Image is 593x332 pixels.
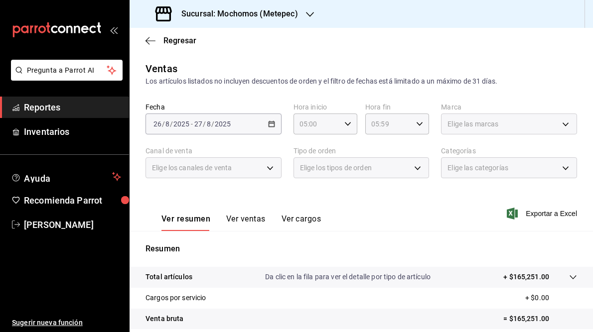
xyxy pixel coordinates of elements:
label: Hora inicio [294,104,357,111]
h3: Sucursal: Mochomos (Metepec) [173,8,298,20]
label: Hora fin [365,104,429,111]
button: Ver cargos [282,214,321,231]
p: Cargos por servicio [146,293,206,303]
span: / [162,120,165,128]
p: + $165,251.00 [503,272,549,282]
input: -- [165,120,170,128]
span: Elige los canales de venta [152,163,232,173]
label: Tipo de orden [294,147,430,154]
button: Regresar [146,36,196,45]
span: / [203,120,206,128]
p: Venta bruta [146,314,183,324]
input: ---- [173,120,190,128]
label: Marca [441,104,577,111]
button: Ver resumen [161,214,210,231]
label: Fecha [146,104,282,111]
p: + $0.00 [525,293,577,303]
p: Da clic en la fila para ver el detalle por tipo de artículo [265,272,431,282]
input: -- [194,120,203,128]
span: Reportes [24,101,121,114]
input: -- [153,120,162,128]
button: Ver ventas [226,214,266,231]
span: Sugerir nueva función [12,318,121,328]
span: Elige los tipos de orden [300,163,372,173]
button: Exportar a Excel [509,208,577,220]
span: Inventarios [24,125,121,138]
span: Pregunta a Parrot AI [27,65,107,76]
span: Elige las categorías [447,163,508,173]
p: Total artículos [146,272,192,282]
label: Categorías [441,147,577,154]
span: Regresar [163,36,196,45]
div: Los artículos listados no incluyen descuentos de orden y el filtro de fechas está limitado a un m... [146,76,577,87]
span: Elige las marcas [447,119,498,129]
span: / [211,120,214,128]
p: Resumen [146,243,577,255]
span: Ayuda [24,171,108,183]
button: Pregunta a Parrot AI [11,60,123,81]
input: -- [206,120,211,128]
span: [PERSON_NAME] [24,218,121,231]
span: - [191,120,193,128]
input: ---- [214,120,231,128]
span: Recomienda Parrot [24,194,121,207]
a: Pregunta a Parrot AI [7,72,123,83]
div: Ventas [146,61,177,76]
div: navigation tabs [161,214,321,231]
label: Canal de venta [146,147,282,154]
span: / [170,120,173,128]
p: = $165,251.00 [503,314,577,324]
button: open_drawer_menu [110,26,118,34]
